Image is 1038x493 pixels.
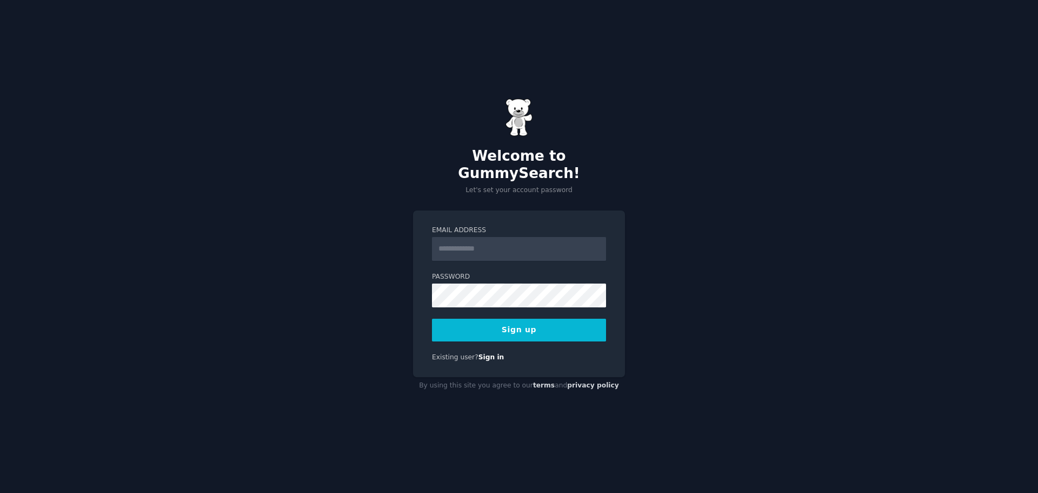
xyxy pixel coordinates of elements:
[413,186,625,195] p: Let's set your account password
[432,319,606,341] button: Sign up
[533,382,555,389] a: terms
[413,377,625,395] div: By using this site you agree to our and
[478,353,504,361] a: Sign in
[432,353,478,361] span: Existing user?
[505,98,533,136] img: Gummy Bear
[432,226,606,235] label: Email Address
[567,382,619,389] a: privacy policy
[413,148,625,182] h2: Welcome to GummySearch!
[432,272,606,282] label: Password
